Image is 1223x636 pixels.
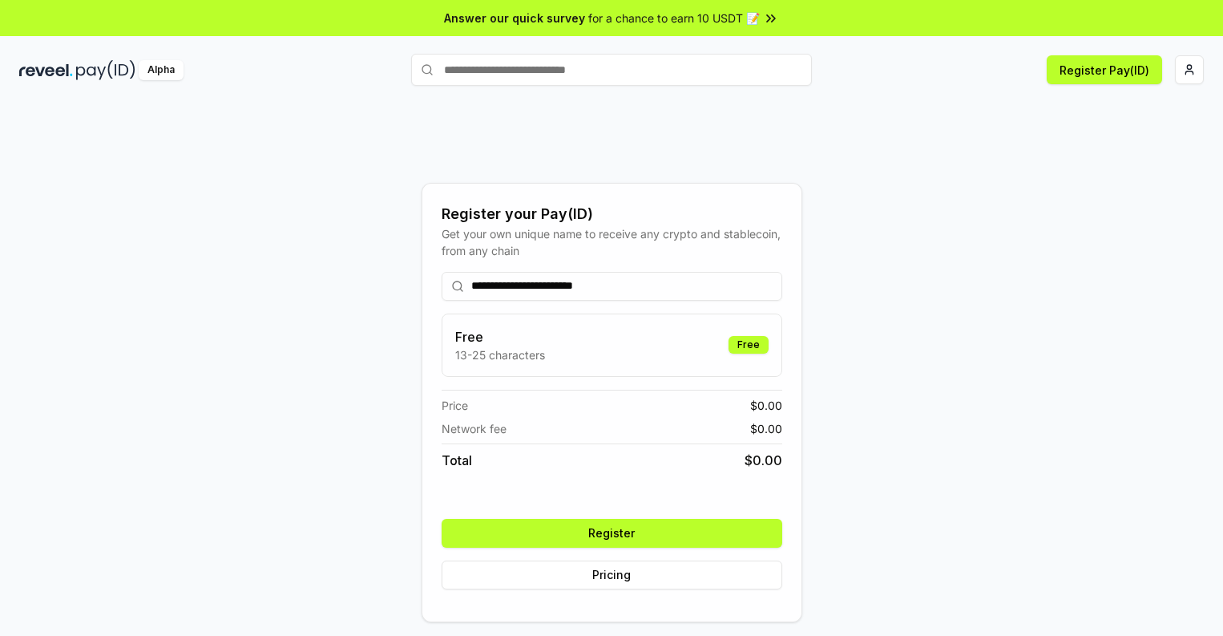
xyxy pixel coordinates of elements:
[139,60,184,80] div: Alpha
[19,60,73,80] img: reveel_dark
[455,346,545,363] p: 13-25 characters
[750,397,782,414] span: $ 0.00
[442,561,782,589] button: Pricing
[442,420,507,437] span: Network fee
[750,420,782,437] span: $ 0.00
[745,451,782,470] span: $ 0.00
[1047,55,1162,84] button: Register Pay(ID)
[588,10,760,26] span: for a chance to earn 10 USDT 📝
[442,203,782,225] div: Register your Pay(ID)
[442,225,782,259] div: Get your own unique name to receive any crypto and stablecoin, from any chain
[444,10,585,26] span: Answer our quick survey
[442,451,472,470] span: Total
[442,397,468,414] span: Price
[442,519,782,548] button: Register
[76,60,135,80] img: pay_id
[455,327,545,346] h3: Free
[729,336,769,354] div: Free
